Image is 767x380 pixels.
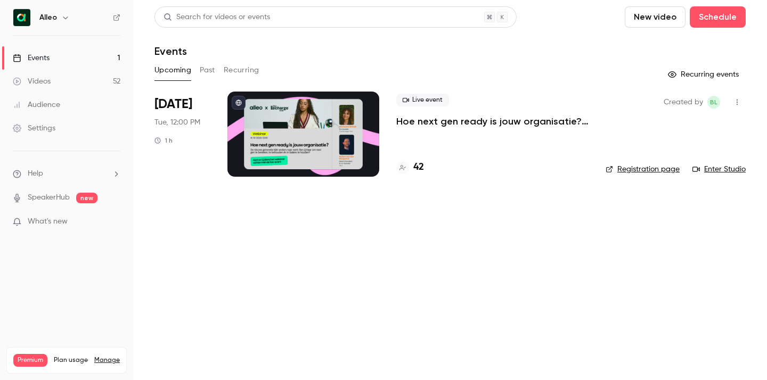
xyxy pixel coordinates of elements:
div: Videos [13,76,51,87]
div: 1 h [154,136,173,145]
div: Settings [13,123,55,134]
h1: Events [154,45,187,57]
button: Recurring events [663,66,746,83]
span: BL [710,96,717,109]
span: Plan usage [54,356,88,365]
div: Audience [13,100,60,110]
button: Upcoming [154,62,191,79]
img: Alleo [13,9,30,26]
a: Manage [94,356,120,365]
button: Past [200,62,215,79]
span: new [76,193,97,203]
a: Registration page [606,164,680,175]
div: Search for videos or events [164,12,270,23]
button: New video [625,6,686,28]
iframe: Noticeable Trigger [108,217,120,227]
span: Live event [396,94,449,106]
a: 42 [396,160,424,175]
div: Oct 14 Tue, 12:00 PM (Europe/Amsterdam) [154,92,210,177]
a: SpeakerHub [28,192,70,203]
button: Schedule [690,6,746,28]
h6: Alleo [39,12,57,23]
span: [DATE] [154,96,192,113]
span: Tue, 12:00 PM [154,117,200,128]
button: Recurring [224,62,259,79]
span: Bernice Lohr [707,96,720,109]
a: Hoe next gen ready is jouw organisatie? Alleo x The Recharge Club [396,115,589,128]
li: help-dropdown-opener [13,168,120,179]
span: Created by [664,96,703,109]
div: Events [13,53,50,63]
span: Help [28,168,43,179]
span: What's new [28,216,68,227]
a: Enter Studio [692,164,746,175]
h4: 42 [413,160,424,175]
span: Premium [13,354,47,367]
